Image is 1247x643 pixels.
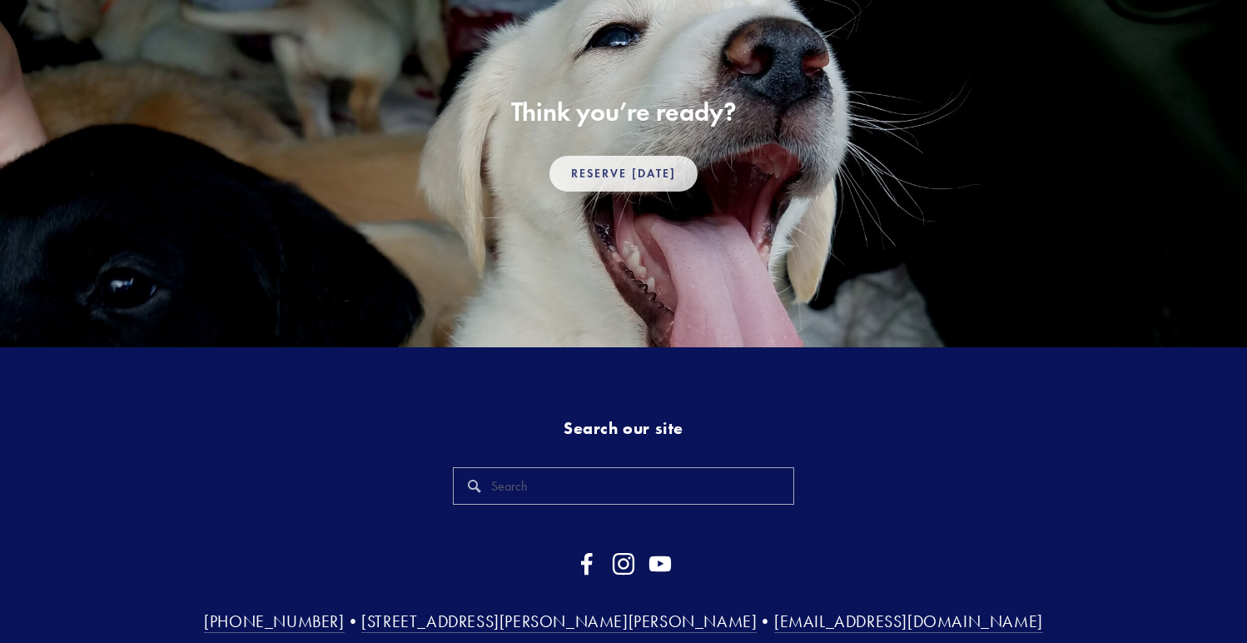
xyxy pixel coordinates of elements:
a: [STREET_ADDRESS][PERSON_NAME][PERSON_NAME] [361,611,757,633]
strong: Search our site [564,418,683,438]
a: Facebook [575,552,599,576]
input: Search [453,467,794,505]
a: Instagram [612,552,635,576]
h3: • • [83,611,1164,632]
a: YouTube [648,552,672,576]
a: [PHONE_NUMBER] [204,611,344,633]
h2: Think you’re ready? [83,96,1164,127]
a: [EMAIL_ADDRESS][DOMAIN_NAME] [774,611,1043,633]
a: Reserve [DATE] [549,156,698,192]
